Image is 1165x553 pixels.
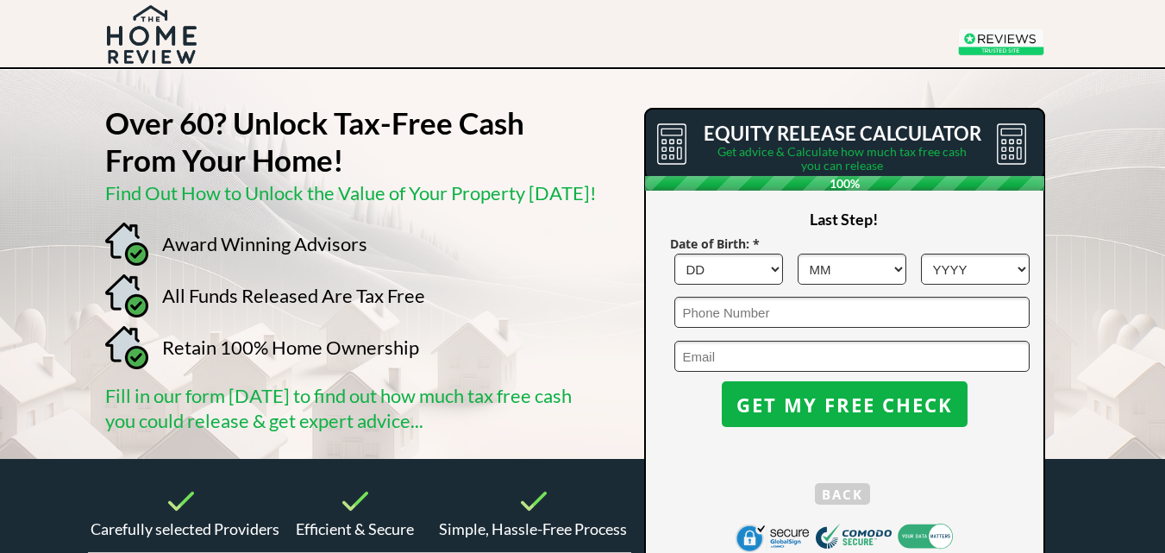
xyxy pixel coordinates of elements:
[722,381,968,427] button: GET MY FREE CHECK
[674,341,1030,372] input: Email
[717,144,967,173] span: Get advice & Calculate how much tax free cash you can release
[162,336,419,359] span: Retain 100% Home Ownership
[645,176,1044,191] span: 100%
[105,181,597,204] span: Find Out How to Unlock the Value of Your Property [DATE]!
[91,519,279,538] span: Carefully selected Providers
[162,284,425,307] span: All Funds Released Are Tax Free
[704,122,981,145] span: EQUITY RELEASE CALCULATOR
[670,236,760,252] span: Date of Birth: *
[439,519,627,538] span: Simple, Hassle-Free Process
[674,297,1030,328] input: Phone Number
[815,483,870,506] span: BACK
[815,483,870,505] button: BACK
[810,210,878,229] span: Last Step!
[105,384,572,432] span: Fill in our form [DATE] to find out how much tax free cash you could release & get expert advice...
[722,393,968,416] span: GET MY FREE CHECK
[162,232,367,255] span: Award Winning Advisors
[296,519,414,538] span: Efficient & Secure
[105,104,524,178] strong: Over 60? Unlock Tax-Free Cash From Your Home!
